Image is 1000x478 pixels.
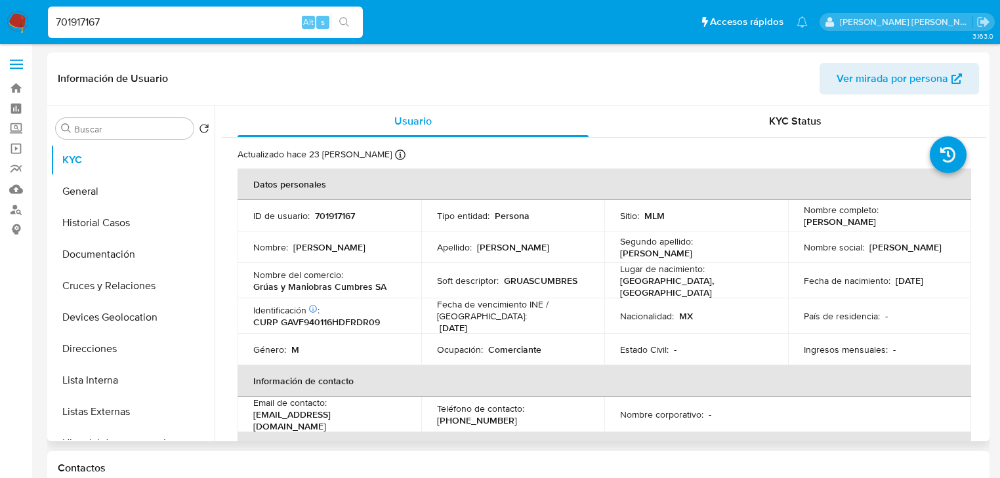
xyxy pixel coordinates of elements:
[504,275,577,287] p: GRUASCUMBRES
[804,275,890,287] p: Fecha de nacimiento :
[620,344,669,355] p: Estado Civil :
[820,63,979,94] button: Ver mirada por persona
[477,241,549,253] p: [PERSON_NAME]
[51,365,215,396] button: Lista Interna
[804,216,876,228] p: [PERSON_NAME]
[679,310,693,322] p: MX
[440,322,467,334] p: [DATE]
[51,333,215,365] button: Direcciones
[620,247,692,259] p: [PERSON_NAME]
[620,408,703,420] p: Nombre corporativo :
[51,396,215,428] button: Listas Externas
[253,241,288,253] p: Nombre :
[976,15,990,29] a: Salir
[199,123,209,138] button: Volver al orden por defecto
[620,310,674,322] p: Nacionalidad :
[620,210,639,222] p: Sitio :
[620,263,705,275] p: Lugar de nacimiento :
[51,239,215,270] button: Documentación
[709,408,711,420] p: -
[238,432,971,464] th: Verificación y cumplimiento
[51,176,215,207] button: General
[51,144,215,176] button: KYC
[437,275,499,287] p: Soft descriptor :
[394,113,432,129] span: Usuario
[710,15,783,29] span: Accesos rápidos
[804,344,888,355] p: Ingresos mensuales :
[291,344,299,355] p: M
[804,241,864,253] p: Nombre social :
[896,275,923,287] p: [DATE]
[620,235,693,247] p: Segundo apellido :
[437,298,589,322] p: Fecha de vencimiento INE / [GEOGRAPHIC_DATA] :
[253,269,343,281] p: Nombre del comercio :
[58,462,979,475] h1: Contactos
[58,72,168,85] h1: Información de Usuario
[797,16,808,28] a: Notificaciones
[238,365,971,397] th: Información de contacto
[331,13,358,31] button: search-icon
[495,210,530,222] p: Persona
[674,344,677,355] p: -
[437,241,472,253] p: Apellido :
[620,275,767,298] p: [GEOGRAPHIC_DATA], [GEOGRAPHIC_DATA]
[437,414,517,426] p: [PHONE_NUMBER]
[869,241,942,253] p: [PERSON_NAME]
[253,281,386,292] p: Grúas y Maniobras Cumbres SA
[644,210,665,222] p: MLM
[804,310,880,322] p: País de residencia :
[253,408,400,432] p: [EMAIL_ADDRESS][DOMAIN_NAME]
[321,16,325,28] span: s
[488,344,541,355] p: Comerciante
[74,123,188,135] input: Buscar
[437,210,490,222] p: Tipo entidad :
[804,204,879,216] p: Nombre completo :
[840,16,972,28] p: michelleangelica.rodriguez@mercadolibre.com.mx
[48,14,363,31] input: Buscar usuario o caso...
[253,304,320,316] p: Identificación :
[885,310,888,322] p: -
[238,169,971,200] th: Datos personales
[253,210,310,222] p: ID de usuario :
[837,63,948,94] span: Ver mirada por persona
[61,123,72,134] button: Buscar
[437,344,483,355] p: Ocupación :
[437,403,524,414] p: Teléfono de contacto :
[51,302,215,333] button: Devices Geolocation
[315,210,355,222] p: 701917167
[893,344,896,355] p: -
[293,241,365,253] p: [PERSON_NAME]
[51,270,215,302] button: Cruces y Relaciones
[238,148,392,161] p: Actualizado hace 23 [PERSON_NAME]
[253,316,380,328] p: CURP GAVF940116HDFRDR09
[253,344,286,355] p: Género :
[51,428,215,459] button: Historial de conversaciones
[303,16,314,28] span: Alt
[769,113,822,129] span: KYC Status
[51,207,215,239] button: Historial Casos
[253,397,327,408] p: Email de contacto :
